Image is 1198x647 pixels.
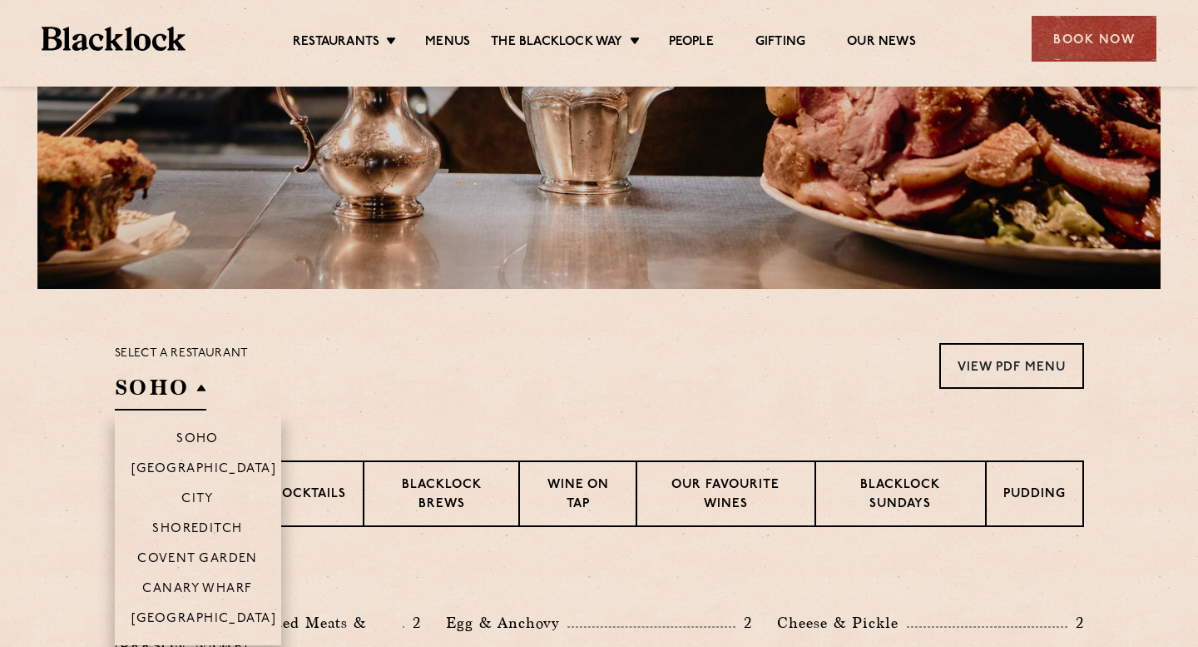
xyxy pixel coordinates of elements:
h2: SOHO [115,373,206,411]
p: Wine on Tap [537,476,618,515]
p: 2 [735,612,752,634]
p: Pudding [1003,485,1066,506]
p: Our favourite wines [654,476,798,515]
p: Shoreditch [152,522,243,539]
p: Egg & Anchovy [446,611,567,635]
p: Covent Garden [137,552,258,569]
a: View PDF Menu [939,343,1084,389]
a: Restaurants [293,34,379,52]
p: [GEOGRAPHIC_DATA] [131,462,277,479]
a: People [669,34,714,52]
p: Canary Wharf [142,582,252,599]
p: Select a restaurant [115,343,249,365]
p: 2 [1067,612,1084,634]
p: [GEOGRAPHIC_DATA] [131,612,277,629]
img: BL_Textured_Logo-footer-cropped.svg [42,27,186,51]
p: 2 [404,612,421,634]
a: Our News [847,34,916,52]
div: Book Now [1032,16,1156,62]
p: Cocktails [272,485,346,506]
p: Cheese & Pickle [777,611,907,635]
a: Menus [425,34,470,52]
p: Soho [176,432,219,449]
a: The Blacklock Way [491,34,622,52]
p: Blacklock Sundays [833,476,968,515]
a: Gifting [755,34,805,52]
p: Blacklock Brews [381,476,502,515]
p: City [181,492,214,509]
h3: Pre Chop Bites [115,569,1084,590]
